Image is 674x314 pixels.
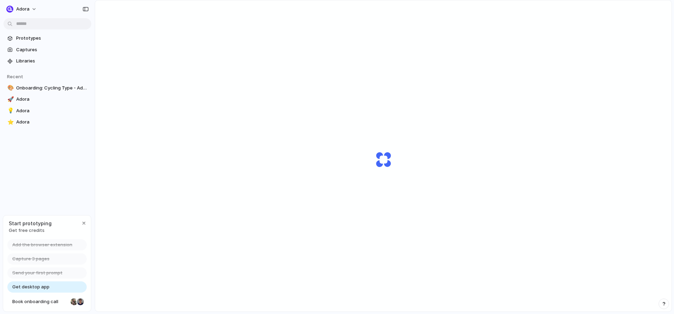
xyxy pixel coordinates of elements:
span: Recent [7,74,23,79]
a: 💡Adora [4,106,91,116]
span: Book onboarding call [12,298,68,305]
a: Book onboarding call [7,296,87,307]
div: Nicole Kubica [70,298,78,306]
div: 💡 [7,107,12,115]
span: Onboarding: Cycling Type - Adora [16,85,88,92]
span: Send your first prompt [12,269,62,276]
span: Adora [16,119,88,126]
span: Adora [16,96,88,103]
button: adora [4,4,40,15]
button: 🚀 [6,96,13,103]
a: Captures [4,45,91,55]
button: ⭐ [6,119,13,126]
span: adora [16,6,29,13]
button: 🎨 [6,85,13,92]
span: Adora [16,107,88,114]
span: Libraries [16,58,88,65]
a: 🎨Onboarding: Cycling Type - Adora [4,83,91,93]
a: Get desktop app [7,281,87,293]
div: 🚀 [7,95,12,103]
div: Christian Iacullo [76,298,85,306]
button: 💡 [6,107,13,114]
a: Prototypes [4,33,91,44]
span: Start prototyping [9,220,52,227]
span: Captures [16,46,88,53]
div: ⭐ [7,118,12,126]
span: Capture 3 pages [12,255,49,262]
a: ⭐Adora [4,117,91,127]
div: 🎨 [7,84,12,92]
span: Get free credits [9,227,52,234]
span: Prototypes [16,35,88,42]
a: 🚀Adora [4,94,91,105]
span: Get desktop app [12,283,49,290]
span: Add the browser extension [12,241,72,248]
a: Libraries [4,56,91,66]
